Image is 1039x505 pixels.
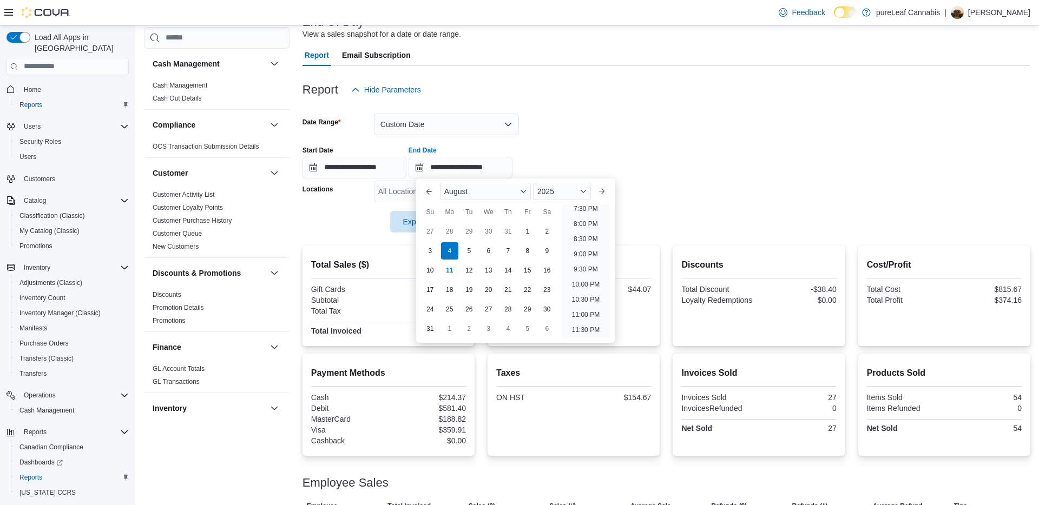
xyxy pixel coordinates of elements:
span: Security Roles [19,137,61,146]
span: Cash Management [19,406,74,415]
a: Transfers (Classic) [15,352,78,365]
div: 54 [946,393,1022,402]
div: 0 [946,404,1022,413]
input: Press the down key to enter a popover containing a calendar. Press the escape key to close the po... [409,157,512,178]
h3: Report [303,83,338,96]
a: Customer Purchase History [153,217,232,224]
span: Reports [24,428,47,436]
input: Dark Mode [834,6,857,18]
button: Reports [11,97,133,112]
a: [US_STATE] CCRS [15,486,80,499]
span: Operations [24,391,56,400]
button: Custom Date [374,114,519,135]
button: Catalog [19,194,50,207]
div: 27 [761,424,837,433]
div: day-7 [499,242,517,260]
div: $154.67 [576,393,651,402]
span: Load All Apps in [GEOGRAPHIC_DATA] [30,32,129,54]
li: 8:30 PM [569,232,602,245]
div: MasterCard [311,415,386,423]
div: day-10 [422,262,439,279]
div: Michael Dey [951,6,964,19]
button: Inventory [2,260,133,275]
span: Adjustments (Classic) [15,276,129,289]
button: Inventory Manager (Classic) [11,305,133,321]
button: Adjustments (Classic) [11,275,133,290]
div: Tu [461,203,478,221]
button: Classification (Classic) [11,208,133,223]
div: day-19 [461,281,478,298]
a: Manifests [15,322,51,335]
p: pureLeaf Cannabis [876,6,940,19]
div: day-25 [441,301,458,318]
div: day-3 [480,320,497,337]
a: Discounts [153,291,181,298]
li: 11:30 PM [568,323,604,336]
a: Promotions [153,317,186,324]
span: Promotions [19,242,52,250]
label: Start Date [303,146,333,155]
div: Total Tax [311,307,386,315]
button: Discounts & Promotions [268,267,281,280]
div: day-8 [519,242,536,260]
button: Compliance [153,119,266,130]
button: Customer [153,168,266,178]
span: August [444,187,468,196]
div: Invoices Sold [681,393,757,402]
div: day-1 [441,320,458,337]
div: day-21 [499,281,517,298]
div: day-28 [499,301,517,318]
label: End Date [409,146,437,155]
a: Dashboards [15,456,67,469]
div: day-4 [441,242,458,260]
a: Cash Management [15,404,78,417]
span: 2025 [537,187,554,196]
div: 0 [761,404,837,413]
div: day-15 [519,262,536,279]
span: Canadian Compliance [19,443,83,451]
div: day-2 [538,223,556,240]
div: Debit [311,404,386,413]
h3: Finance [153,342,181,353]
span: Catalog [19,194,129,207]
div: day-13 [480,262,497,279]
div: day-6 [480,242,497,260]
span: Reports [15,471,129,484]
span: Feedback [792,7,825,18]
label: Date Range [303,118,341,127]
h2: Taxes [496,367,651,380]
span: Reports [19,426,129,438]
span: Canadian Compliance [15,441,129,454]
strong: Net Sold [867,424,898,433]
button: Promotions [11,238,133,254]
button: Transfers (Classic) [11,351,133,366]
div: Discounts & Promotions [144,288,290,331]
div: Total Profit [867,296,942,304]
div: Total Cost [867,285,942,294]
span: Manifests [19,324,47,333]
div: day-17 [422,281,439,298]
span: Email Subscription [342,44,411,66]
div: Finance [144,362,290,393]
li: 7:30 PM [569,202,602,215]
span: Classification (Classic) [15,209,129,222]
div: day-22 [519,281,536,298]
div: Sa [538,203,556,221]
span: Customers [19,172,129,185]
a: Promotions [15,240,57,252]
span: OCS Transaction Submission Details [153,142,259,151]
span: Users [15,150,129,163]
li: 9:30 PM [569,263,602,276]
div: day-30 [480,223,497,240]
span: Home [24,85,41,94]
div: day-2 [461,320,478,337]
div: Su [422,203,439,221]
button: Cash Management [11,403,133,418]
span: Adjustments (Classic) [19,278,82,287]
h2: Invoices Sold [681,367,836,380]
h3: Cash Management [153,58,220,69]
button: Finance [153,342,266,353]
button: Operations [19,389,60,402]
a: My Catalog (Classic) [15,224,84,237]
span: Inventory Count [19,294,65,302]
